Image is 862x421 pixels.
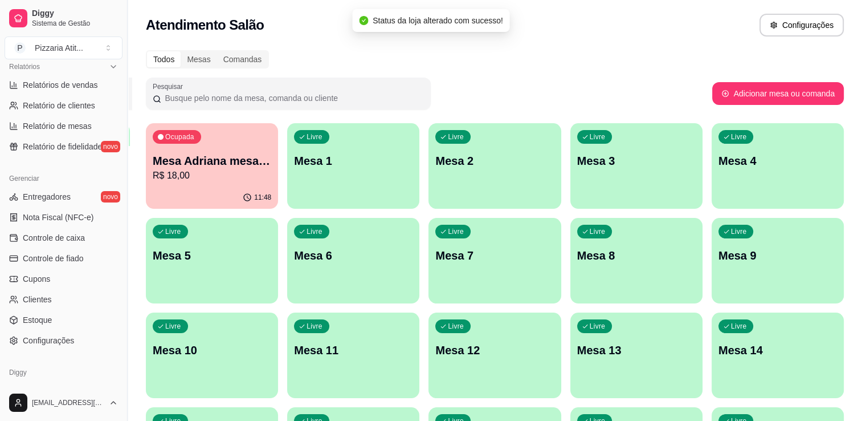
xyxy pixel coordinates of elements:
[5,76,122,94] a: Relatórios de vendas
[294,248,412,264] p: Mesa 6
[577,248,696,264] p: Mesa 8
[570,218,702,303] button: LivreMesa 8
[146,313,278,398] button: LivreMesa 10
[712,218,844,303] button: LivreMesa 9
[287,218,419,303] button: LivreMesa 6
[153,153,271,169] p: Mesa Adriana mesa 15
[147,51,181,67] div: Todos
[153,82,187,91] label: Pesquisar
[23,253,84,264] span: Controle de fiado
[5,37,122,59] button: Select a team
[23,120,92,132] span: Relatório de mesas
[5,188,122,206] a: Entregadoresnovo
[448,227,464,236] p: Livre
[435,153,554,169] p: Mesa 2
[307,322,322,331] p: Livre
[718,248,837,264] p: Mesa 9
[294,342,412,358] p: Mesa 11
[5,229,122,247] a: Controle de caixa
[718,153,837,169] p: Mesa 4
[5,382,122,400] a: Planos
[712,123,844,209] button: LivreMesa 4
[448,132,464,141] p: Livre
[307,227,322,236] p: Livre
[5,270,122,288] a: Cupons
[5,137,122,156] a: Relatório de fidelidadenovo
[294,153,412,169] p: Mesa 1
[759,14,844,37] button: Configurações
[23,141,102,152] span: Relatório de fidelidade
[428,123,561,209] button: LivreMesa 2
[161,92,424,104] input: Pesquisar
[5,96,122,115] a: Relatório de clientes
[5,5,122,32] a: DiggySistema de Gestão
[590,132,606,141] p: Livre
[217,51,268,67] div: Comandas
[570,313,702,398] button: LivreMesa 13
[435,342,554,358] p: Mesa 12
[23,212,93,223] span: Nota Fiscal (NFC-e)
[359,16,368,25] span: check-circle
[435,248,554,264] p: Mesa 7
[32,9,118,19] span: Diggy
[287,313,419,398] button: LivreMesa 11
[23,335,74,346] span: Configurações
[254,193,271,202] p: 11:48
[35,42,83,54] div: Pizzaria Atit ...
[307,132,322,141] p: Livre
[32,398,104,407] span: [EMAIL_ADDRESS][DOMAIN_NAME]
[287,123,419,209] button: LivreMesa 1
[23,100,95,111] span: Relatório de clientes
[23,232,85,244] span: Controle de caixa
[181,51,216,67] div: Mesas
[9,62,40,71] span: Relatórios
[165,132,194,141] p: Ocupada
[153,248,271,264] p: Mesa 5
[146,16,264,34] h2: Atendimento Salão
[718,342,837,358] p: Mesa 14
[5,363,122,382] div: Diggy
[5,117,122,135] a: Relatório de mesas
[448,322,464,331] p: Livre
[153,169,271,183] p: R$ 18,00
[373,16,503,25] span: Status da loja alterado com sucesso!
[428,313,561,398] button: LivreMesa 12
[5,389,122,416] button: [EMAIL_ADDRESS][DOMAIN_NAME]
[146,123,278,209] button: OcupadaMesa Adriana mesa 15R$ 18,0011:48
[590,227,606,236] p: Livre
[577,342,696,358] p: Mesa 13
[731,322,747,331] p: Livre
[23,314,52,326] span: Estoque
[577,153,696,169] p: Mesa 3
[731,227,747,236] p: Livre
[712,82,844,105] button: Adicionar mesa ou comanda
[5,331,122,350] a: Configurações
[23,294,52,305] span: Clientes
[5,290,122,309] a: Clientes
[5,311,122,329] a: Estoque
[712,313,844,398] button: LivreMesa 14
[570,123,702,209] button: LivreMesa 3
[165,227,181,236] p: Livre
[5,208,122,226] a: Nota Fiscal (NFC-e)
[153,342,271,358] p: Mesa 10
[23,273,50,285] span: Cupons
[23,79,98,91] span: Relatórios de vendas
[590,322,606,331] p: Livre
[5,249,122,268] a: Controle de fiado
[5,169,122,188] div: Gerenciar
[165,322,181,331] p: Livre
[731,132,747,141] p: Livre
[32,19,118,28] span: Sistema de Gestão
[428,218,561,303] button: LivreMesa 7
[23,191,71,203] span: Entregadores
[146,218,278,303] button: LivreMesa 5
[14,42,26,54] span: P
